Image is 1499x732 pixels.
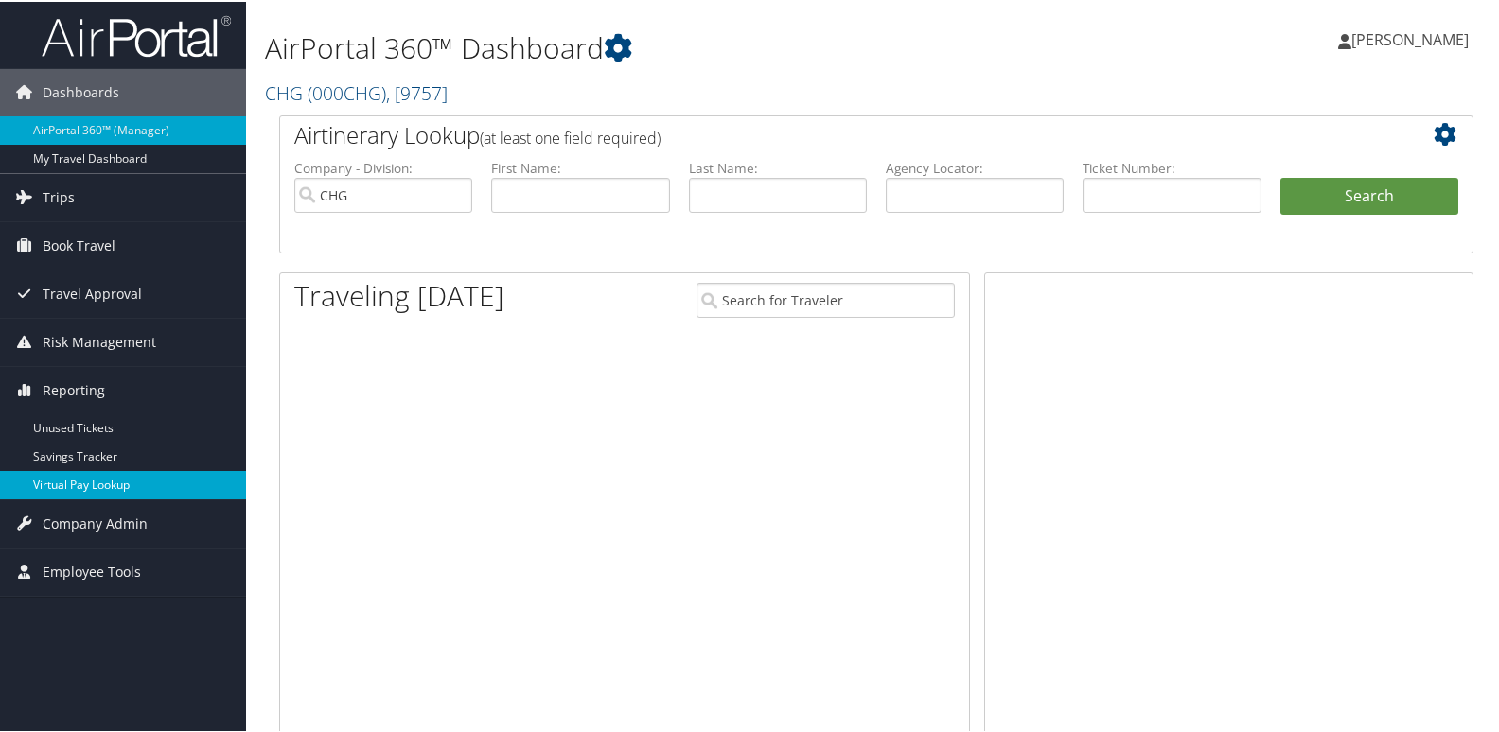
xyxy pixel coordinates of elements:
span: Risk Management [43,317,156,364]
a: CHG [265,78,448,104]
h1: AirPortal 360™ Dashboard [265,26,1080,66]
label: Ticket Number: [1083,157,1261,176]
span: Book Travel [43,220,115,268]
h2: Airtinerary Lookup [294,117,1359,149]
button: Search [1280,176,1458,214]
span: Company Admin [43,498,148,546]
a: [PERSON_NAME] [1338,9,1488,66]
span: Reporting [43,365,105,412]
span: Travel Approval [43,269,142,316]
label: Last Name: [689,157,867,176]
input: Search for Traveler [697,281,955,316]
span: [PERSON_NAME] [1351,27,1469,48]
span: , [ 9757 ] [386,78,448,104]
span: (at least one field required) [480,126,661,147]
span: ( 000CHG ) [308,78,386,104]
label: Agency Locator: [886,157,1064,176]
span: Dashboards [43,67,119,114]
label: First Name: [491,157,669,176]
span: Trips [43,172,75,219]
label: Company - Division: [294,157,472,176]
img: airportal-logo.png [42,12,231,57]
h1: Traveling [DATE] [294,274,504,314]
span: Employee Tools [43,547,141,594]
